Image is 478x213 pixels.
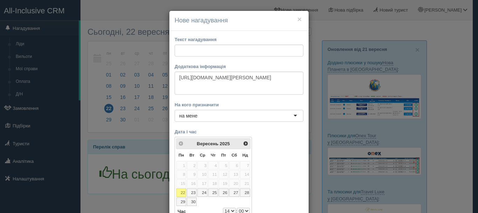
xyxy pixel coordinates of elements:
[242,153,248,157] span: Неділя
[176,188,187,197] a: 22
[187,188,197,197] a: 23
[197,188,208,197] a: 24
[178,153,184,157] span: Понеділок
[189,153,194,157] span: Вівторок
[197,141,218,146] span: Вересень
[175,63,303,70] label: Додаткова інформація
[175,101,303,108] label: На кого призначити
[232,153,237,157] span: Субота
[175,16,303,25] h4: Нове нагадування
[241,139,249,147] a: Наст>
[175,36,303,43] label: Текст нагадування
[208,188,218,197] a: 25
[221,153,226,157] span: П
[229,188,239,197] a: 27
[243,141,248,146] span: Наст>
[211,153,216,157] span: Четвер
[297,15,302,23] button: ×
[240,188,251,197] a: 28
[200,153,205,157] span: Середа
[187,198,197,206] a: 30
[220,141,230,146] span: 2025
[176,198,187,206] a: 29
[175,128,303,135] label: Дата і час
[179,112,197,119] div: на мене
[219,188,229,197] a: 26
